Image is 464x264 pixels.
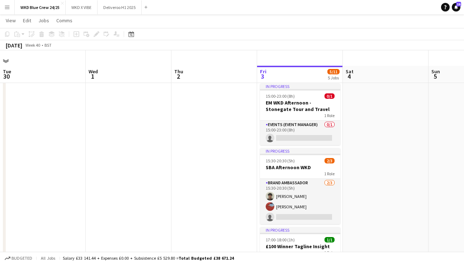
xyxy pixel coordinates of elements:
span: 5 [430,72,440,80]
span: Comms [56,17,72,24]
h3: £100 Winner Tagline Insight [260,243,340,250]
button: WKD X VIBE [66,0,98,14]
app-card-role: Events (Event Manager)0/115:00-23:00 (8h) [260,121,340,145]
h3: EM WKD Afternoon - Stonegate Tour and Travel [260,99,340,112]
span: 15:30-20:30 (5h) [266,158,295,163]
span: 1 Role [324,250,335,255]
span: 16 [456,2,461,6]
div: In progress [260,227,340,233]
div: In progress [260,83,340,89]
span: Jobs [38,17,49,24]
span: 4 [345,72,354,80]
span: 2/3 [325,158,335,163]
div: 5 Jobs [328,75,339,80]
button: WKD Blue Crew 24/25 [15,0,66,14]
a: 16 [452,3,460,11]
span: 1 Role [324,171,335,176]
span: View [6,17,16,24]
app-job-card: In progress15:00-23:00 (8h)0/1EM WKD Afternoon - Stonegate Tour and Travel1 RoleEvents (Event Man... [260,83,340,145]
span: Tue [3,68,11,75]
div: [DATE] [6,42,22,49]
span: Edit [23,17,31,24]
app-job-card: In progress15:30-20:30 (5h)2/3SBA Afternoon WKD1 RoleBrand Ambassador2/315:30-20:30 (5h)[PERSON_N... [260,148,340,224]
span: 30 [2,72,11,80]
span: 1 [87,72,98,80]
span: Week 40 [24,42,42,48]
a: Jobs [35,16,52,25]
span: Sun [431,68,440,75]
span: 15:00-23:00 (8h) [266,93,295,99]
a: View [3,16,19,25]
span: 3 [259,72,266,80]
span: Budgeted [11,256,32,261]
span: 1 Role [324,113,335,118]
span: Thu [174,68,183,75]
span: 5/11 [327,69,340,74]
span: All jobs [39,255,57,261]
a: Comms [53,16,75,25]
button: Budgeted [4,254,33,262]
h3: SBA Afternoon WKD [260,164,340,171]
span: 0/1 [325,93,335,99]
span: Sat [346,68,354,75]
app-card-role: Brand Ambassador2/315:30-20:30 (5h)[PERSON_NAME][PERSON_NAME] [260,179,340,224]
span: Fri [260,68,266,75]
span: 1/1 [325,237,335,242]
span: 2 [173,72,183,80]
button: Deliveroo H1 2025 [98,0,142,14]
span: Total Budgeted £38 671.24 [179,255,234,261]
div: BST [44,42,52,48]
span: Wed [89,68,98,75]
a: Edit [20,16,34,25]
span: 17:00-18:00 (1h) [266,237,295,242]
div: In progress [260,148,340,154]
div: Salary £33 141.44 + Expenses £0.00 + Subsistence £5 529.80 = [63,255,234,261]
